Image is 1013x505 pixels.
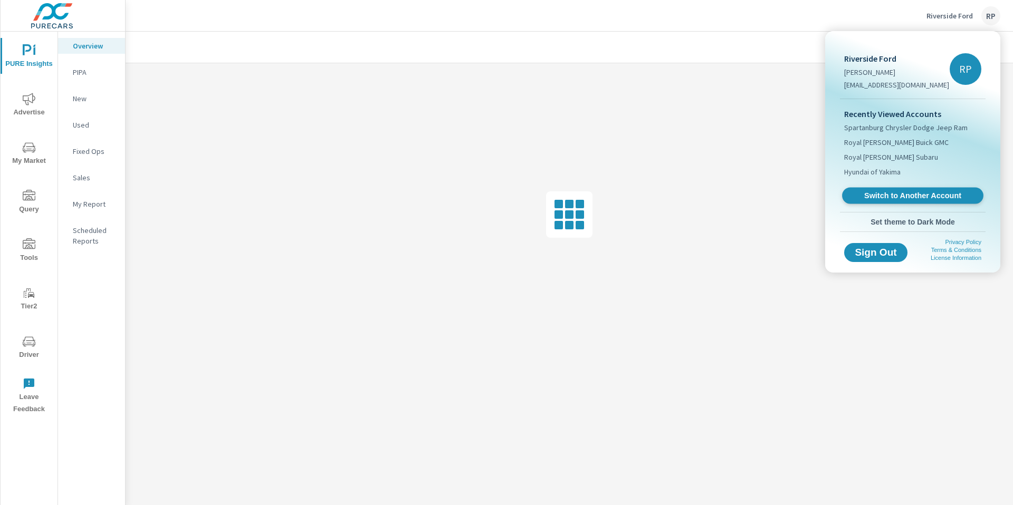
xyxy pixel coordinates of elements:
[844,108,981,120] p: Recently Viewed Accounts
[844,217,981,227] span: Set theme to Dark Mode
[931,255,981,261] a: License Information
[853,248,899,257] span: Sign Out
[844,122,968,133] span: Spartanburg Chrysler Dodge Jeep Ram
[844,137,949,148] span: Royal [PERSON_NAME] Buick GMC
[844,167,901,177] span: Hyundai of Yakima
[844,67,949,77] p: [PERSON_NAME]
[931,247,981,253] a: Terms & Conditions
[945,239,981,245] a: Privacy Policy
[842,188,983,204] a: Switch to Another Account
[950,53,981,85] div: RP
[844,80,949,90] p: [EMAIL_ADDRESS][DOMAIN_NAME]
[844,152,938,162] span: Royal [PERSON_NAME] Subaru
[844,243,907,262] button: Sign Out
[844,52,949,65] p: Riverside Ford
[840,212,986,231] button: Set theme to Dark Mode
[848,191,977,201] span: Switch to Another Account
